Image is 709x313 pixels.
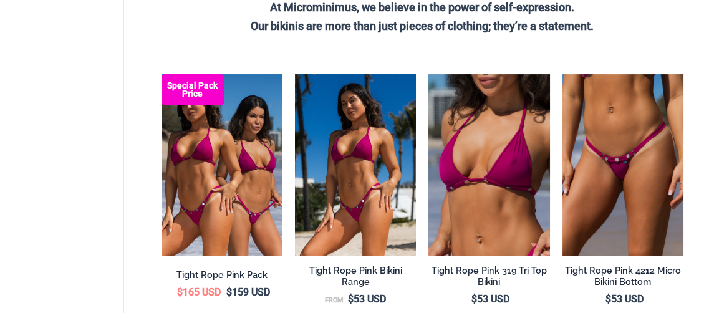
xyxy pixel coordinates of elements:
[428,265,549,293] a: Tight Rope Pink 319 Tri Top Bikini
[562,74,683,256] img: Tight Rope Pink 319 4212 Micro 01
[270,1,574,14] strong: At Microminimus, we believe in the power of self-expression.
[162,269,282,281] h2: Tight Rope Pink Pack
[428,265,549,288] h2: Tight Rope Pink 319 Tri Top Bikini
[348,293,386,305] bdi: 53 USD
[605,293,644,305] bdi: 53 USD
[325,296,345,304] span: From:
[226,286,270,298] bdi: 159 USD
[295,74,416,256] img: Tight Rope Pink 319 Top 4228 Thong 05
[226,286,232,298] span: $
[428,74,549,256] a: Tight Rope Pink 319 Top 01Tight Rope Pink 319 Top 4228 Thong 06Tight Rope Pink 319 Top 4228 Thong 06
[295,265,416,288] h2: Tight Rope Pink Bikini Range
[162,74,282,256] img: Collection Pack F
[162,82,224,98] b: Special Pack Price
[177,286,221,298] bdi: 165 USD
[471,293,509,305] bdi: 53 USD
[562,74,683,256] a: Tight Rope Pink 319 4212 Micro 01Tight Rope Pink 319 4212 Micro 02Tight Rope Pink 319 4212 Micro 02
[428,74,549,256] img: Tight Rope Pink 319 Top 01
[348,293,354,305] span: $
[251,19,594,32] strong: Our bikinis are more than just pieces of clothing; they’re a statement.
[562,265,683,288] h2: Tight Rope Pink 4212 Micro Bikini Bottom
[162,74,282,256] a: Collection Pack F Collection Pack B (3)Collection Pack B (3)
[562,265,683,293] a: Tight Rope Pink 4212 Micro Bikini Bottom
[162,269,282,286] a: Tight Rope Pink Pack
[471,293,477,305] span: $
[177,286,183,298] span: $
[605,293,611,305] span: $
[295,74,416,256] a: Tight Rope Pink 319 Top 4228 Thong 05Tight Rope Pink 319 Top 4228 Thong 06Tight Rope Pink 319 Top...
[295,265,416,293] a: Tight Rope Pink Bikini Range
